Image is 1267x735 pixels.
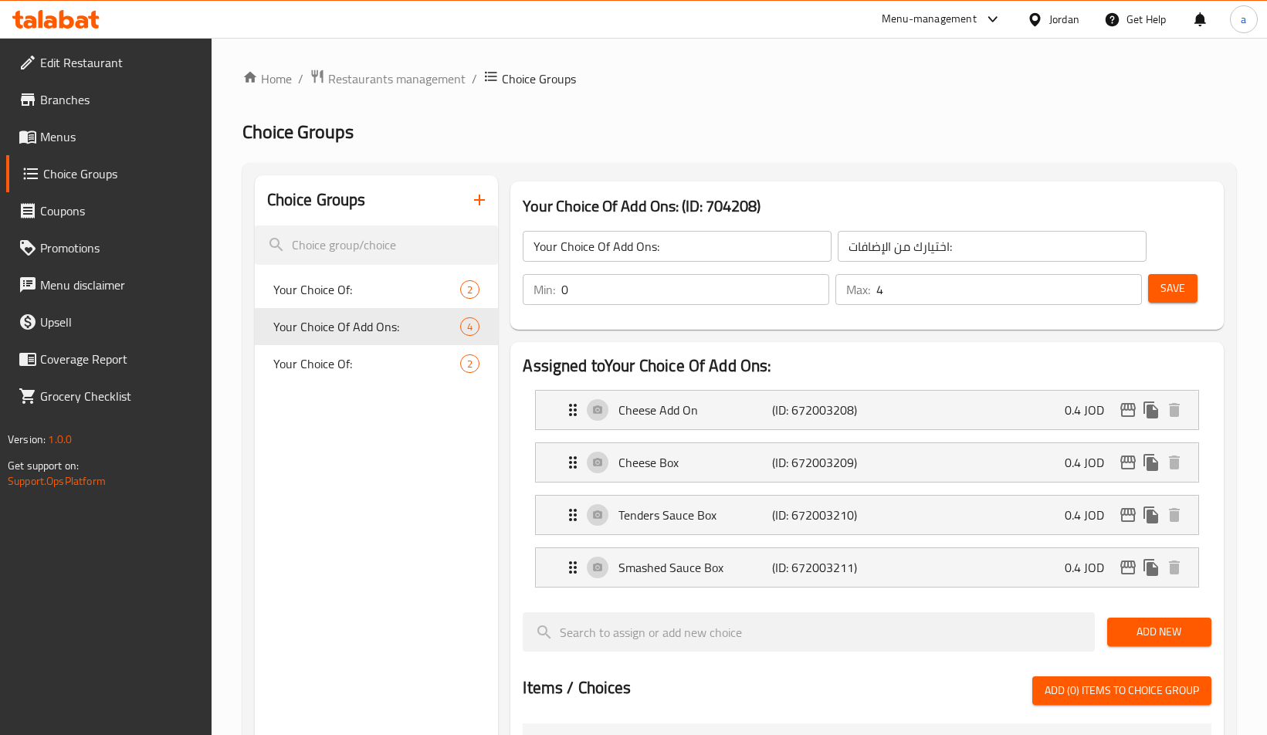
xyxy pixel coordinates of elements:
span: Edit Restaurant [40,53,199,72]
div: Choices [460,354,479,373]
span: Add (0) items to choice group [1045,681,1199,700]
span: Restaurants management [328,69,466,88]
span: Your Choice Of: [273,280,461,299]
p: 0.4 JOD [1065,558,1116,577]
a: Promotions [6,229,212,266]
span: a [1241,11,1246,28]
span: Grocery Checklist [40,387,199,405]
p: Max: [846,280,870,299]
p: 0.4 JOD [1065,401,1116,419]
span: Your Choice Of: [273,354,461,373]
a: Restaurants management [310,69,466,89]
span: Add New [1120,622,1199,642]
span: 2 [461,283,479,297]
button: delete [1163,398,1186,422]
p: 0.4 JOD [1065,453,1116,472]
a: Menu disclaimer [6,266,212,303]
input: search [255,225,499,265]
div: Your Choice Of:2 [255,271,499,308]
p: 0.4 JOD [1065,506,1116,524]
a: Coverage Report [6,340,212,378]
p: (ID: 672003211) [772,558,874,577]
div: Your Choice Of:2 [255,345,499,382]
span: Choice Groups [43,164,199,183]
h2: Items / Choices [523,676,631,699]
span: Save [1160,279,1185,298]
a: Edit Restaurant [6,44,212,81]
div: Choices [460,280,479,299]
div: Menu-management [882,10,977,29]
a: Upsell [6,303,212,340]
li: Expand [523,436,1211,489]
p: (ID: 672003208) [772,401,874,419]
div: Expand [536,548,1198,587]
div: Expand [536,443,1198,482]
a: Grocery Checklist [6,378,212,415]
span: Coupons [40,202,199,220]
button: Add New [1107,618,1211,646]
p: Cheese Box [618,453,771,472]
span: 2 [461,357,479,371]
button: edit [1116,398,1140,422]
a: Support.OpsPlatform [8,471,106,491]
a: Choice Groups [6,155,212,192]
button: duplicate [1140,556,1163,579]
div: Jordan [1049,11,1079,28]
span: Branches [40,90,199,109]
h2: Assigned to Your Choice Of Add Ons: [523,354,1211,378]
button: edit [1116,503,1140,527]
button: delete [1163,451,1186,474]
nav: breadcrumb [242,69,1236,89]
span: Choice Groups [502,69,576,88]
div: Choices [460,317,479,336]
li: Expand [523,489,1211,541]
button: Save [1148,274,1198,303]
button: edit [1116,451,1140,474]
span: Your Choice Of Add Ons: [273,317,461,336]
button: edit [1116,556,1140,579]
span: Menu disclaimer [40,276,199,294]
button: Add (0) items to choice group [1032,676,1211,705]
span: Coverage Report [40,350,199,368]
a: Coupons [6,192,212,229]
a: Home [242,69,292,88]
li: Expand [523,384,1211,436]
h3: Your Choice Of Add Ons: (ID: 704208) [523,194,1211,218]
span: Get support on: [8,456,79,476]
p: Cheese Add On [618,401,771,419]
p: Min: [534,280,555,299]
button: duplicate [1140,503,1163,527]
span: 4 [461,320,479,334]
p: (ID: 672003210) [772,506,874,524]
span: Upsell [40,313,199,331]
span: Menus [40,127,199,146]
li: / [472,69,477,88]
li: / [298,69,303,88]
div: Expand [536,391,1198,429]
span: Promotions [40,239,199,257]
span: Version: [8,429,46,449]
button: duplicate [1140,451,1163,474]
li: Expand [523,541,1211,594]
h2: Choice Groups [267,188,366,212]
button: duplicate [1140,398,1163,422]
input: search [523,612,1094,652]
a: Branches [6,81,212,118]
p: (ID: 672003209) [772,453,874,472]
p: Smashed Sauce Box [618,558,771,577]
button: delete [1163,556,1186,579]
p: Tenders Sauce Box [618,506,771,524]
button: delete [1163,503,1186,527]
div: Expand [536,496,1198,534]
a: Menus [6,118,212,155]
span: Choice Groups [242,114,354,149]
div: Your Choice Of Add Ons:4 [255,308,499,345]
span: 1.0.0 [48,429,72,449]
